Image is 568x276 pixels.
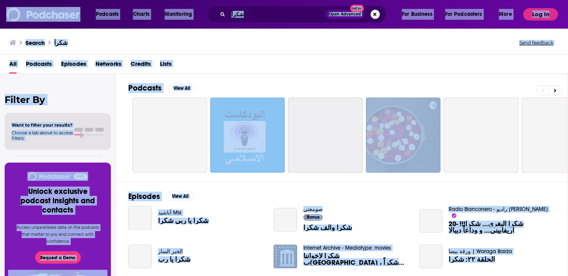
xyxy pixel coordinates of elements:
[440,8,493,21] button: open menu
[90,8,129,21] button: open menu
[396,8,442,21] button: open menu
[449,206,548,213] a: Radio Bianconero - راديو بيانكونيرو
[158,248,183,255] a: الخبر السار
[61,58,86,74] a: Episodes
[303,253,410,266] a: شكراً لإخواننا بسلطنة عمان ، شكراً لإخواننا بمصر وجزاكم الله خيراً ..
[27,172,88,181] img: Podchaser - Follow, Share and Rate Podcasts
[499,9,512,20] span: More
[133,9,150,20] span: Charts
[158,209,182,216] a: أناشيد Mix
[303,225,352,231] a: شكراً وآلف شكراً
[5,94,111,105] h2: Filter By
[131,58,151,74] span: Credits
[14,187,102,215] h3: Unlock exclusive podcast insights and contacts
[35,251,81,264] button: Request a Demo
[128,83,196,93] a: PodcastsView All
[128,8,154,21] a: Charts
[14,224,102,245] p: Access unparalleled data on the podcasts that matter to you and connect with confidence.
[158,256,190,263] a: شكراً يا رب
[159,8,202,21] button: open menu
[517,39,556,46] button: Send feedback
[12,130,73,141] span: Choose a tab above to access filters.
[160,58,172,74] span: Lists
[274,208,297,231] a: شكراً وآلف شكراً
[402,9,432,20] span: For Business
[26,58,52,74] a: Podcasts
[307,215,320,219] span: Bonus
[128,245,152,268] a: شكراً يا رب
[95,58,121,74] span: Networks
[274,245,297,268] img: شكراً لإخواننا بسلطنة عمان ، شكراً لإخواننا بمصر وجزاكم الله خيراً ..
[303,245,391,251] a: Internet Archive - Mediatype: movies
[165,9,192,20] span: Monitoring
[12,122,73,128] span: Want to filter your results?
[493,8,522,21] button: open menu
[419,245,443,268] a: الحلقة ٢٢: شكراً
[128,192,194,201] a: EpisodesView All
[6,7,80,22] img: Podchaser - Follow, Share and Rate Podcasts
[329,12,361,16] span: Open Advanced
[325,10,364,19] button: Open AdvancedNew
[350,5,364,12] span: New
[54,39,68,46] h3: شكراً
[166,192,194,201] button: View All
[214,5,394,23] div: Search podcasts, credits, & more...
[168,84,196,93] button: View All
[128,83,162,93] h2: Podcasts
[228,8,325,21] input: Search podcasts, credits, & more...
[26,39,45,46] h3: Search
[303,253,410,266] span: شكراً لإخواننا ب[GEOGRAPHIC_DATA] ، شكراً لإخواننا ب[GEOGRAPHIC_DATA] وجزاكم الله خيراً ..
[523,8,558,21] button: Log In
[128,192,160,201] h2: Episodes
[419,209,443,233] a: 20- !!!شكراً اليغري... شكراً اريفابيني... و وداعاً ديبالا
[449,256,495,263] a: الحلقة ٢٢: شكراً
[303,206,323,213] a: صومعتي
[9,58,17,74] a: All
[449,248,512,255] a: ورقة بيضا | Waraga Baida
[449,221,555,234] a: 20- !!!شكراً اليغري... شكراً اريفابيني... و وداعاً ديبالا
[96,9,119,20] span: Podcasts
[128,206,152,230] a: شكراً يا ربي شكراً
[445,9,482,20] span: For Podcasters
[158,218,209,224] a: شكراً يا ربي شكراً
